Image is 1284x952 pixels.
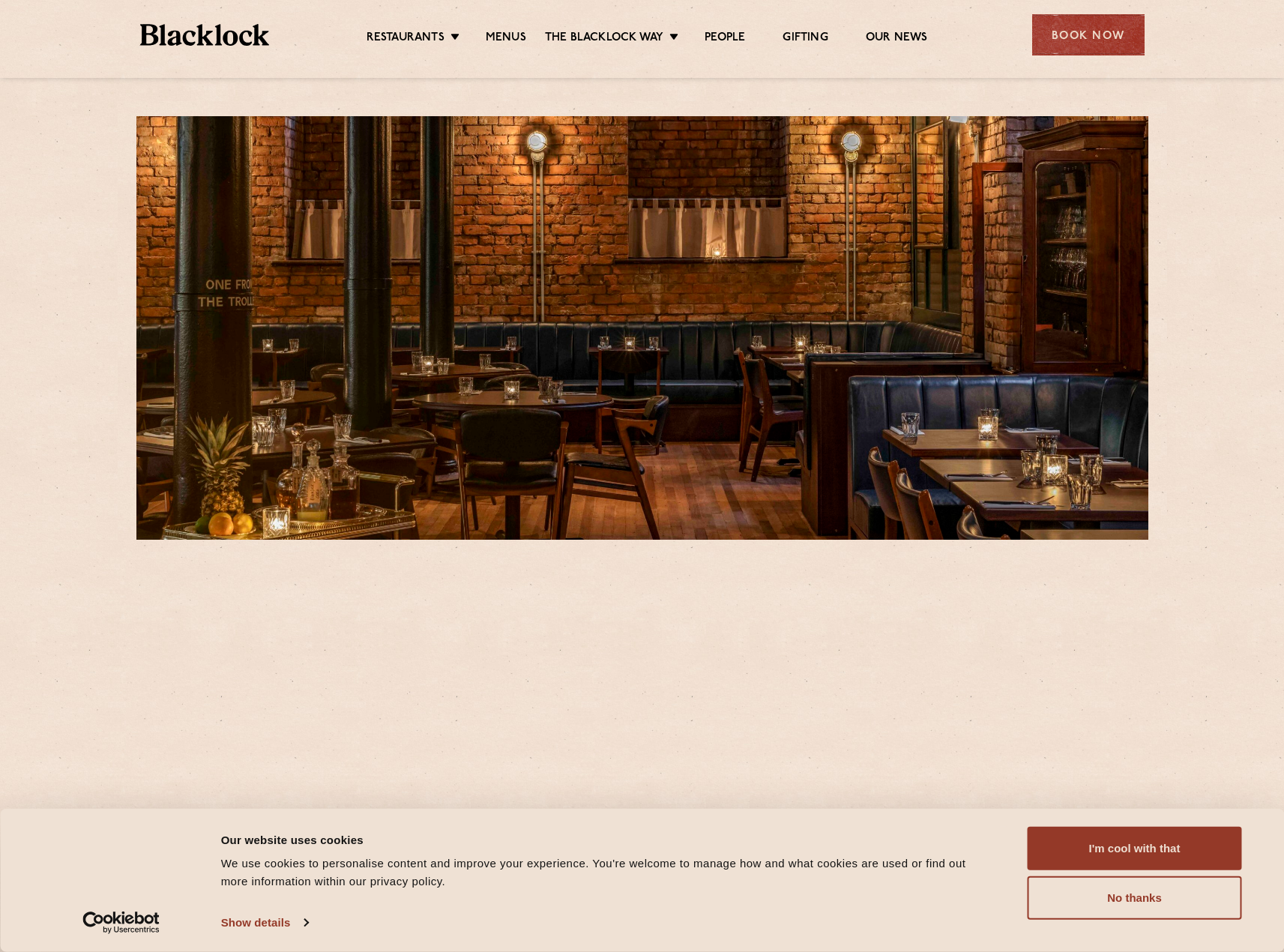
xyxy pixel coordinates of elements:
a: Restaurants [367,31,444,47]
div: Our website uses cookies [221,831,994,849]
a: People [705,31,745,47]
button: No thanks [1028,876,1242,920]
a: Our News [866,31,928,47]
div: We use cookies to personalise content and improve your experience. You're welcome to manage how a... [221,855,994,891]
img: BL_Textured_Logo-footer-cropped.svg [140,24,270,46]
a: Usercentrics Cookiebot - opens in a new window [55,912,187,934]
a: Show details [221,912,308,934]
a: Gifting [783,31,828,47]
a: The Blacklock Way [545,31,663,47]
div: Book Now [1032,14,1145,55]
button: I'm cool with that [1028,827,1242,870]
a: Menus [486,31,526,47]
